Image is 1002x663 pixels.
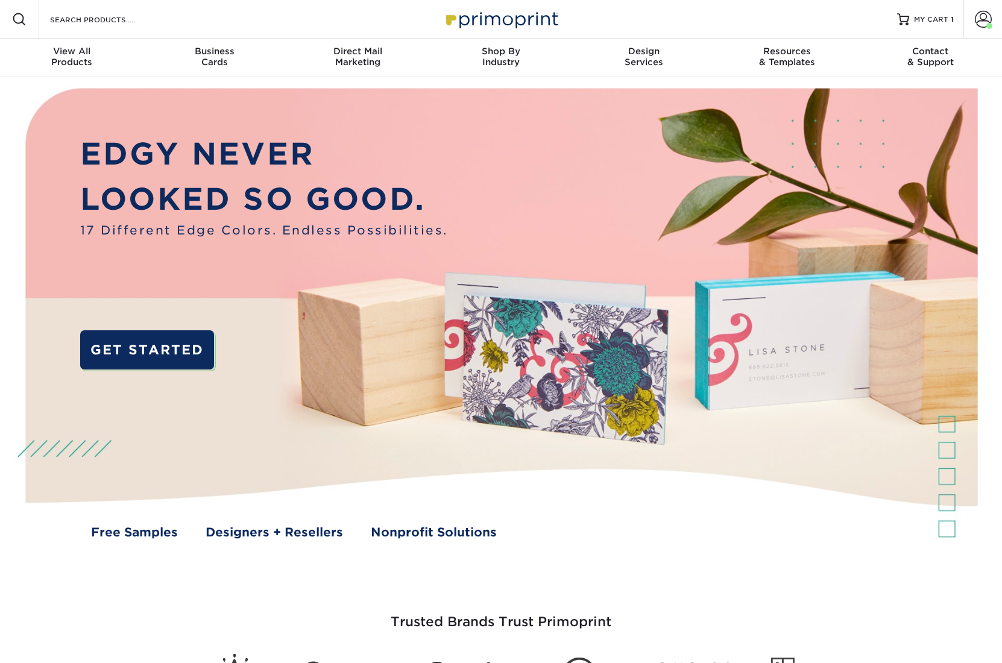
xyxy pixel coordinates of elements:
input: SEARCH PRODUCTS..... [49,12,166,27]
a: Free Samples [91,524,178,542]
img: Primoprint [441,6,561,32]
span: Direct Mail [286,46,429,57]
a: GET STARTED [80,330,214,370]
div: Industry [429,46,572,68]
div: Marketing [286,46,429,68]
a: Designers + Resellers [206,524,343,542]
span: MY CART [914,14,948,25]
span: Design [573,46,716,57]
a: Nonprofit Solutions [371,524,497,542]
div: & Support [859,46,1002,68]
span: Contact [859,46,1002,57]
span: Business [143,46,286,57]
p: LOOKED SO GOOD. [80,177,448,222]
span: Resources [716,46,859,57]
span: 17 Different Edge Colors. Endless Possibilities. [80,222,448,240]
span: 1 [951,15,954,24]
a: Resources& Templates [716,39,859,77]
a: BusinessCards [143,39,286,77]
div: Services [573,46,716,68]
h3: Trusted Brands Trust Primoprint [148,585,854,644]
a: DesignServices [573,39,716,77]
p: EDGY NEVER [80,131,448,177]
a: Contact& Support [859,39,1002,77]
a: Direct MailMarketing [286,39,429,77]
div: Cards [143,46,286,68]
a: Shop ByIndustry [429,39,572,77]
div: & Templates [716,46,859,68]
span: Shop By [429,46,572,57]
